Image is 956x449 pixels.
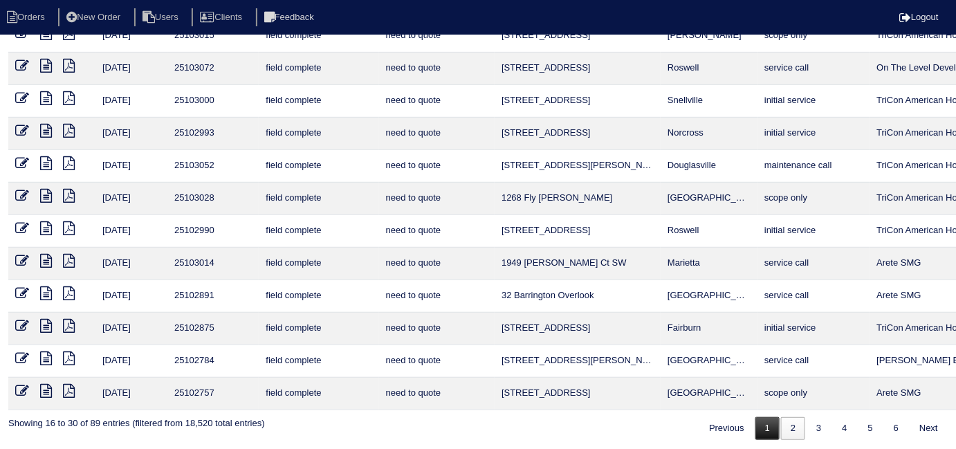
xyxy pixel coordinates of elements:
[134,12,190,22] a: Users
[134,8,190,27] li: Users
[661,183,757,215] td: [GEOGRAPHIC_DATA]
[259,313,378,345] td: field complete
[259,118,378,150] td: field complete
[167,313,259,345] td: 25102875
[661,280,757,313] td: [GEOGRAPHIC_DATA]
[661,345,757,378] td: [GEOGRAPHIC_DATA]
[661,248,757,280] td: Marietta
[95,20,167,53] td: [DATE]
[495,378,661,410] td: [STREET_ADDRESS]
[757,313,870,345] td: initial service
[259,215,378,248] td: field complete
[95,280,167,313] td: [DATE]
[259,53,378,85] td: field complete
[379,248,495,280] td: need to quote
[757,378,870,410] td: scope only
[757,85,870,118] td: initial service
[757,280,870,313] td: service call
[95,215,167,248] td: [DATE]
[757,150,870,183] td: maintenance call
[167,20,259,53] td: 25103015
[757,20,870,53] td: scope only
[259,150,378,183] td: field complete
[167,345,259,378] td: 25102784
[757,183,870,215] td: scope only
[95,345,167,378] td: [DATE]
[910,417,948,440] a: Next
[757,118,870,150] td: initial service
[95,118,167,150] td: [DATE]
[95,183,167,215] td: [DATE]
[167,215,259,248] td: 25102990
[379,313,495,345] td: need to quote
[379,280,495,313] td: need to quote
[58,8,131,27] li: New Order
[661,20,757,53] td: [PERSON_NAME]
[167,378,259,410] td: 25102757
[495,215,661,248] td: [STREET_ADDRESS]
[661,313,757,345] td: Fairburn
[379,378,495,410] td: need to quote
[379,345,495,378] td: need to quote
[167,118,259,150] td: 25102993
[192,12,253,22] a: Clients
[661,150,757,183] td: Douglasville
[259,280,378,313] td: field complete
[259,183,378,215] td: field complete
[259,345,378,378] td: field complete
[899,12,939,22] a: Logout
[495,85,661,118] td: [STREET_ADDRESS]
[495,183,661,215] td: 1268 Fly [PERSON_NAME]
[379,85,495,118] td: need to quote
[858,417,883,440] a: 5
[755,417,780,440] a: 1
[58,12,131,22] a: New Order
[661,53,757,85] td: Roswell
[495,313,661,345] td: [STREET_ADDRESS]
[495,280,661,313] td: 32 Barrington Overlook
[379,118,495,150] td: need to quote
[95,53,167,85] td: [DATE]
[95,150,167,183] td: [DATE]
[781,417,805,440] a: 2
[379,183,495,215] td: need to quote
[661,215,757,248] td: Roswell
[95,378,167,410] td: [DATE]
[495,248,661,280] td: 1949 [PERSON_NAME] Ct SW
[259,248,378,280] td: field complete
[167,53,259,85] td: 25103072
[259,85,378,118] td: field complete
[757,345,870,378] td: service call
[807,417,831,440] a: 3
[379,20,495,53] td: need to quote
[167,280,259,313] td: 25102891
[661,85,757,118] td: Snellville
[259,378,378,410] td: field complete
[256,8,325,27] li: Feedback
[167,183,259,215] td: 25103028
[95,248,167,280] td: [DATE]
[192,8,253,27] li: Clients
[259,20,378,53] td: field complete
[661,118,757,150] td: Norcross
[495,53,661,85] td: [STREET_ADDRESS]
[95,85,167,118] td: [DATE]
[379,53,495,85] td: need to quote
[699,417,754,440] a: Previous
[379,150,495,183] td: need to quote
[167,85,259,118] td: 25103000
[661,378,757,410] td: [GEOGRAPHIC_DATA]
[495,345,661,378] td: [STREET_ADDRESS][PERSON_NAME]
[884,417,908,440] a: 6
[757,53,870,85] td: service call
[757,248,870,280] td: service call
[379,215,495,248] td: need to quote
[167,248,259,280] td: 25103014
[757,215,870,248] td: initial service
[495,20,661,53] td: [STREET_ADDRESS]
[495,150,661,183] td: [STREET_ADDRESS][PERSON_NAME]
[495,118,661,150] td: [STREET_ADDRESS]
[167,150,259,183] td: 25103052
[8,410,265,430] div: Showing 16 to 30 of 89 entries (filtered from 18,520 total entries)
[833,417,857,440] a: 4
